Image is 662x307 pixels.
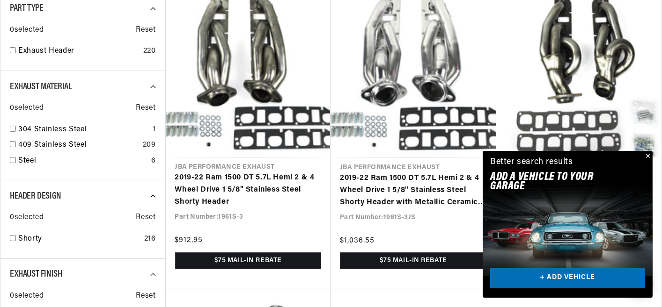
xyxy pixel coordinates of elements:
[10,82,72,92] span: Exhaust Material
[136,102,156,114] span: Reset
[153,124,156,136] div: 1
[10,192,61,201] span: Header Design
[136,24,156,36] span: Reset
[490,156,573,169] div: Better search results
[143,139,156,151] div: 209
[175,172,322,208] a: 2019-22 Ram 1500 DT 5.7L Hemi 2 & 4 Wheel Drive 1 5/8" Stainless Steel Shorty Header
[490,172,622,192] h2: Add A VEHICLE to your garage
[10,4,43,13] span: Part Type
[18,124,149,136] a: 304 Stainless Steel
[136,290,156,302] span: Reset
[490,268,645,289] a: + ADD VEHICLE
[340,172,487,208] a: 2019-22 Ram 1500 DT 5.7L Hemi 2 & 4 Wheel Drive 1 5/8" Stainless Steel Shorty Header with Metalli...
[10,270,62,279] span: Exhaust Finish
[18,155,147,167] a: Steel
[136,212,156,224] span: Reset
[10,102,44,114] span: 0 selected
[10,212,44,224] span: 0 selected
[143,45,156,57] div: 220
[10,290,44,302] span: 0 selected
[18,45,140,57] a: Exhaust Header
[151,155,156,167] div: 6
[18,233,140,245] a: Shorty
[144,233,156,245] div: 216
[18,139,139,151] a: 409 Stainless Steel
[641,151,653,162] button: Close
[10,24,44,36] span: 0 selected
